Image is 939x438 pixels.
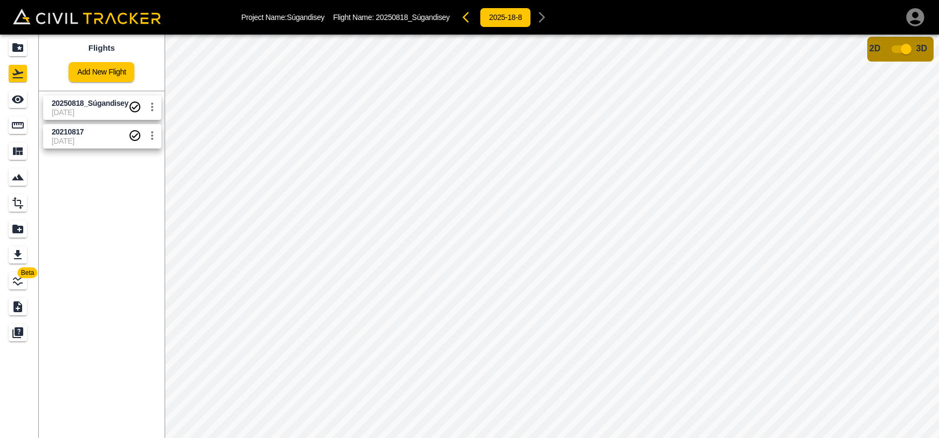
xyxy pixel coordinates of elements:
img: Civil Tracker [13,9,161,24]
span: 20250818_Súgandisey [376,13,450,22]
button: 2025-18-8 [480,8,531,28]
span: 3D [916,44,927,53]
p: Flight Name: [333,13,450,22]
span: 2D [869,44,880,53]
p: Project Name: Súgandisey [241,13,324,22]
